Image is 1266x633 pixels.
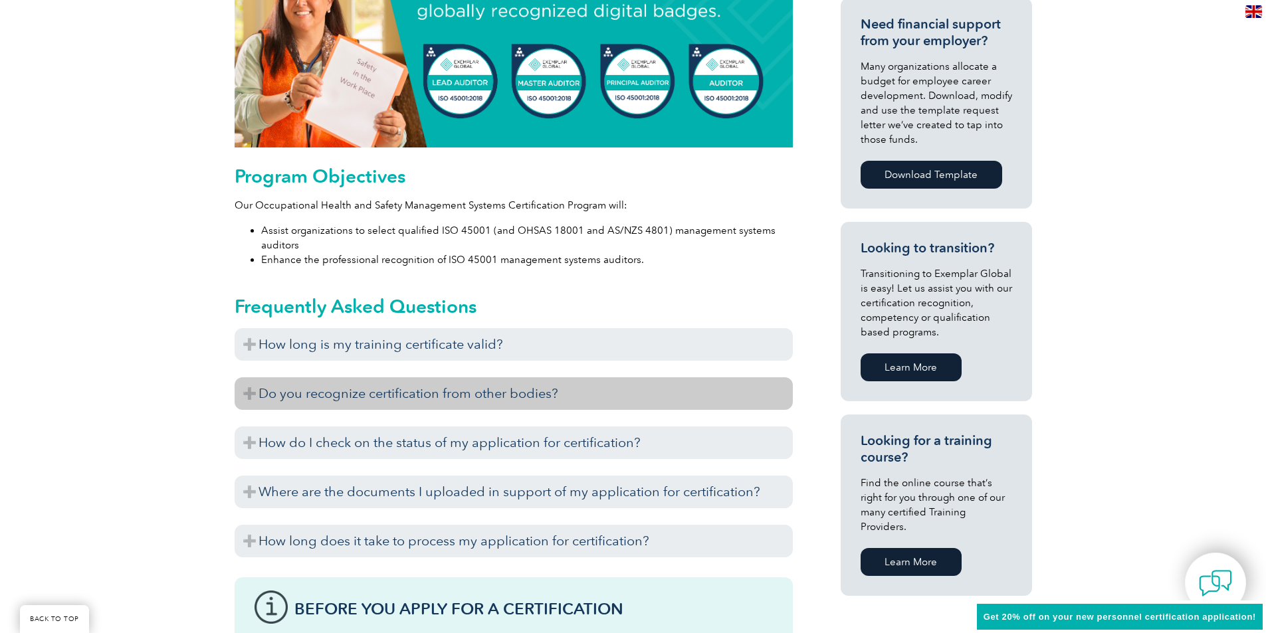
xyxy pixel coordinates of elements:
[861,240,1012,256] h3: Looking to transition?
[984,612,1256,622] span: Get 20% off on your new personnel certification application!
[861,266,1012,339] p: Transitioning to Exemplar Global is easy! Let us assist you with our certification recognition, c...
[235,377,793,410] h3: Do you recognize certification from other bodies?
[261,252,793,267] li: Enhance the professional recognition of ISO 45001 management systems auditors.
[261,223,793,252] li: Assist organizations to select qualified ISO 45001 (and OHSAS 18001 and AS/NZS 4801) management s...
[861,161,1002,189] a: Download Template
[861,476,1012,534] p: Find the online course that’s right for you through one of our many certified Training Providers.
[1245,5,1262,18] img: en
[294,600,773,617] h3: Before You Apply For a Certification
[235,328,793,361] h3: How long is my training certificate valid?
[861,353,962,381] a: Learn More
[235,165,793,187] h2: Program Objectives
[235,426,793,459] h3: How do I check on the status of my application for certification?
[861,432,1012,466] h3: Looking for a training course?
[235,296,793,317] h2: Frequently Asked Questions
[1199,567,1232,600] img: contact-chat.png
[235,198,793,213] p: Our Occupational Health and Safety Management Systems Certification Program will:
[20,605,89,633] a: BACK TO TOP
[861,548,962,576] a: Learn More
[235,476,793,508] h3: Where are the documents I uploaded in support of my application for certification?
[235,525,793,557] h3: How long does it take to process my application for certification?
[861,59,1012,147] p: Many organizations allocate a budget for employee career development. Download, modify and use th...
[861,16,1012,49] h3: Need financial support from your employer?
